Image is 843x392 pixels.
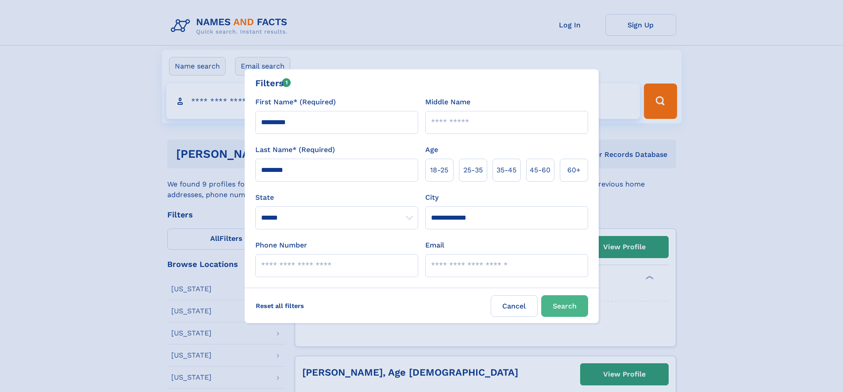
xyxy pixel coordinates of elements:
[255,76,291,90] div: Filters
[567,165,581,175] span: 60+
[425,192,439,203] label: City
[255,192,418,203] label: State
[250,295,310,316] label: Reset all filters
[430,165,448,175] span: 18‑25
[425,145,438,155] label: Age
[463,165,483,175] span: 25‑35
[497,165,516,175] span: 35‑45
[255,240,307,251] label: Phone Number
[541,295,588,317] button: Search
[425,240,444,251] label: Email
[255,97,336,107] label: First Name* (Required)
[255,145,335,155] label: Last Name* (Required)
[530,165,550,175] span: 45‑60
[491,295,538,317] label: Cancel
[425,97,470,107] label: Middle Name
